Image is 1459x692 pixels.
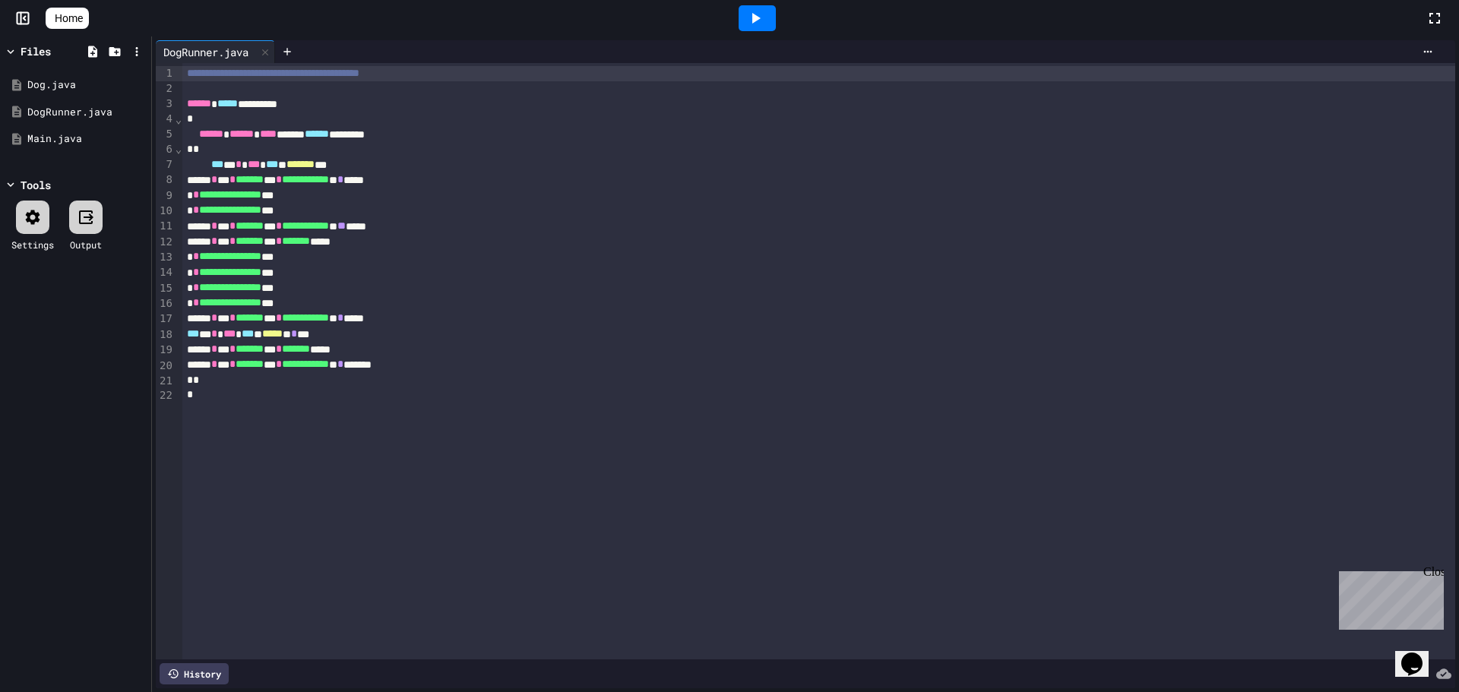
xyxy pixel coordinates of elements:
[156,204,175,219] div: 10
[27,105,146,120] div: DogRunner.java
[156,157,175,172] div: 7
[156,265,175,280] div: 14
[1395,631,1444,677] iframe: chat widget
[156,250,175,265] div: 13
[21,177,51,193] div: Tools
[156,172,175,188] div: 8
[21,43,51,59] div: Files
[156,96,175,112] div: 3
[46,8,89,29] a: Home
[156,281,175,296] div: 15
[55,11,83,26] span: Home
[156,40,275,63] div: DogRunner.java
[156,81,175,96] div: 2
[156,112,175,127] div: 4
[156,388,175,403] div: 22
[27,131,146,147] div: Main.java
[156,44,256,60] div: DogRunner.java
[156,142,175,157] div: 6
[156,311,175,327] div: 17
[156,66,175,81] div: 1
[156,296,175,311] div: 16
[175,113,182,125] span: Fold line
[156,127,175,142] div: 5
[6,6,105,96] div: Chat with us now!Close
[156,359,175,374] div: 20
[156,374,175,389] div: 21
[156,235,175,250] div: 12
[156,327,175,343] div: 18
[27,77,146,93] div: Dog.java
[156,219,175,234] div: 11
[160,663,229,684] div: History
[11,238,54,251] div: Settings
[156,188,175,204] div: 9
[156,343,175,358] div: 19
[70,238,102,251] div: Output
[1333,565,1444,630] iframe: chat widget
[175,143,182,155] span: Fold line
